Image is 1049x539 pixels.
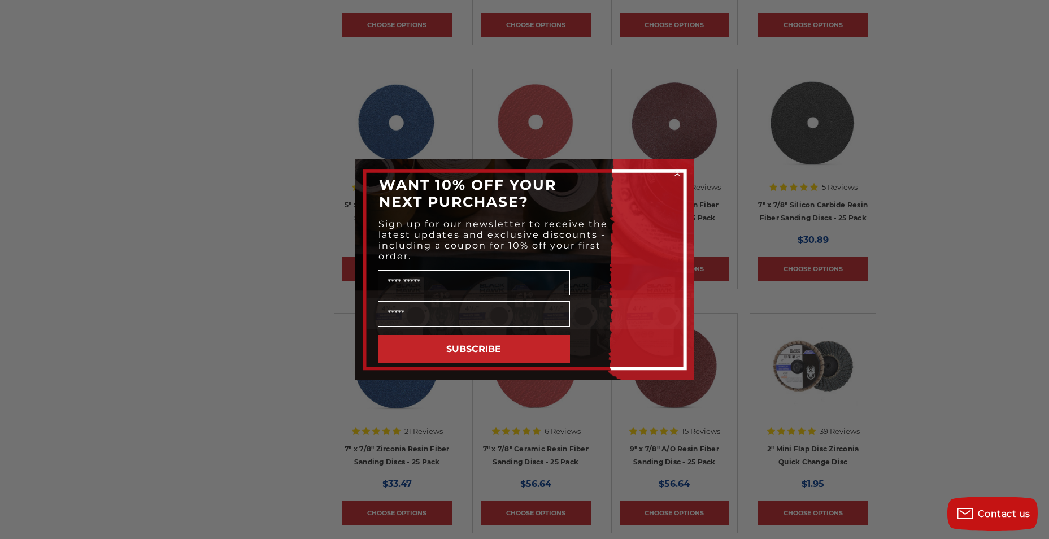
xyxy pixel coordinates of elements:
span: WANT 10% OFF YOUR NEXT PURCHASE? [379,176,556,210]
span: Contact us [978,508,1030,519]
button: SUBSCRIBE [378,335,570,363]
button: Close dialog [672,168,683,179]
span: Sign up for our newsletter to receive the latest updates and exclusive discounts - including a co... [378,219,608,262]
input: Email [378,301,570,327]
button: Contact us [947,497,1038,531]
